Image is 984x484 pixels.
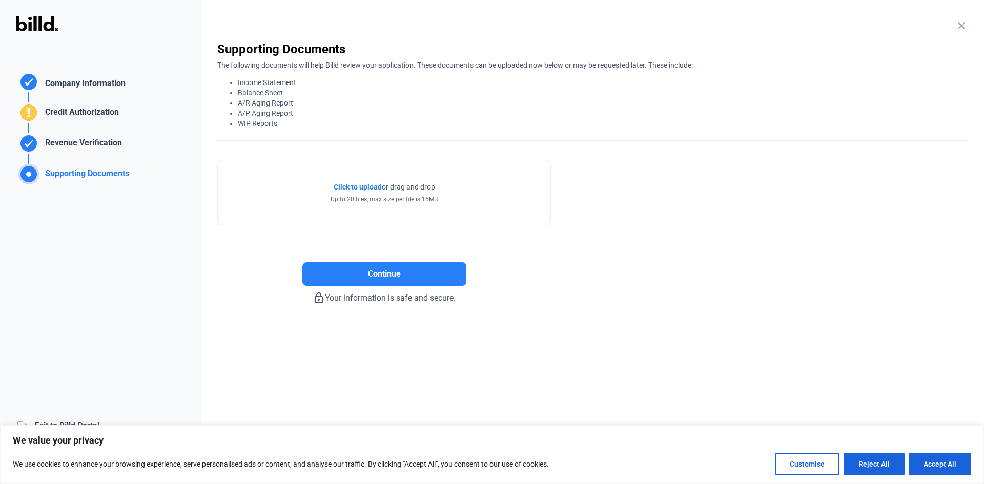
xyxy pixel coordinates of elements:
div: Supporting Documents [41,167,129,184]
button: Customise [775,453,839,475]
li: WIP Reports [238,118,968,129]
li: A/R Aging Report [238,98,968,108]
button: Accept All [909,453,971,475]
div: Company Information [41,77,126,92]
img: Billd Logo [16,16,58,31]
span: Click to upload [334,183,382,191]
button: Reject All [844,453,905,475]
button: Continue [302,262,466,286]
li: A/P Aging Report [238,108,968,118]
div: Supporting Documents [217,41,968,57]
div: Up to 20 files, max size per file is 15MB [331,195,438,204]
p: We value your privacy [13,434,971,447]
div: Your information is safe and secure. [217,286,551,304]
mat-icon: lock_outline [313,292,325,304]
mat-icon: close [955,19,968,32]
div: The following documents will help Billd review your application. These documents can be uploaded ... [217,57,968,129]
p: We use cookies to enhance your browsing experience, serve personalised ads or content, and analys... [13,458,549,470]
span: Continue [368,268,401,280]
mat-icon: logout [16,419,27,430]
span: or drag and drop [382,182,435,192]
li: Balance Sheet [238,88,968,98]
div: Revenue Verification [41,137,122,154]
div: Credit Authorization [41,106,119,123]
li: Income Statement [238,77,968,88]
